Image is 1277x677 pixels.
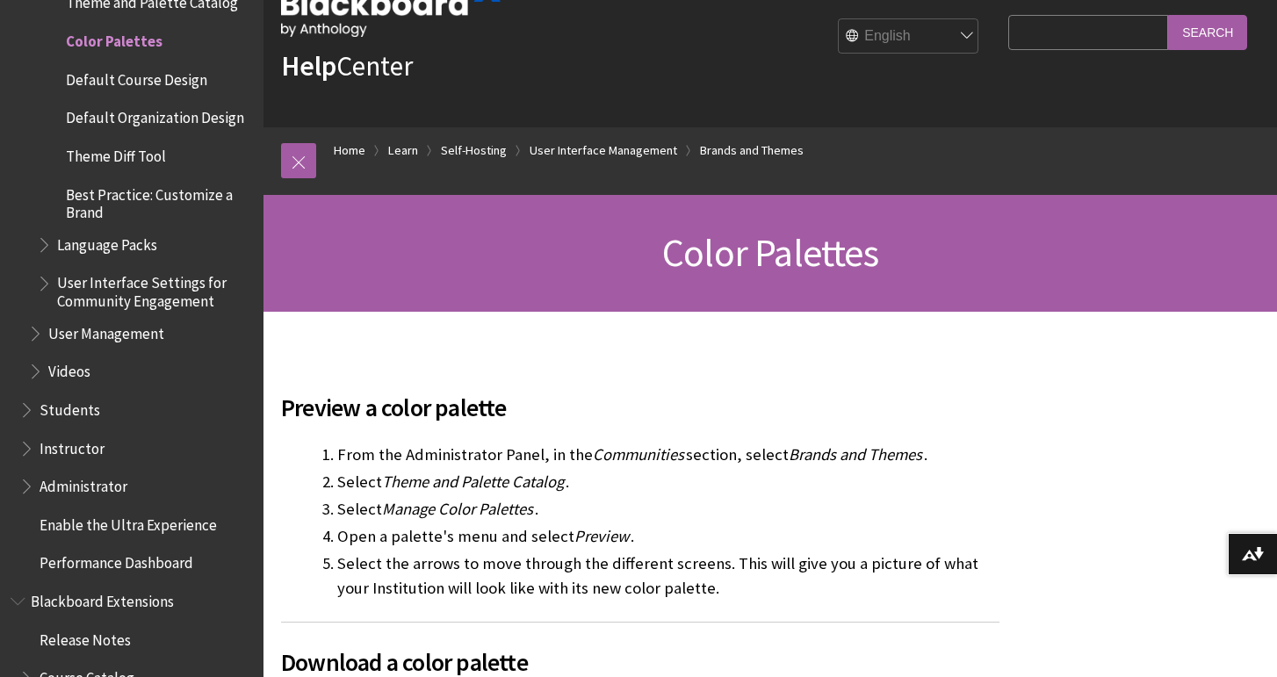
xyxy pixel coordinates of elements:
li: Select . [337,470,999,494]
input: Search [1168,15,1247,49]
span: Enable the Ultra Experience [40,510,217,534]
a: Learn [388,140,418,162]
li: Select the arrows to move through the different screens. This will give you a picture of what you... [337,551,999,601]
span: Performance Dashboard [40,549,193,573]
span: Preview a color palette [281,389,999,426]
span: Communities [593,444,684,465]
a: Home [334,140,365,162]
span: Blackboard Extensions [31,587,174,610]
li: Open a palette's menu and select . [337,524,999,549]
select: Site Language Selector [839,19,979,54]
span: Students [40,395,100,419]
span: Best Practice: Customize a Brand [66,180,251,221]
li: From the Administrator Panel, in the section, select . [337,443,999,467]
span: Administrator [40,472,127,495]
span: Brands and Themes [789,444,922,465]
span: Videos [48,357,90,380]
span: Color Palettes [662,228,878,277]
span: Color Palettes [66,26,162,50]
span: Language Packs [57,230,157,254]
a: Brands and Themes [700,140,804,162]
span: Release Notes [40,625,131,649]
strong: Help [281,48,336,83]
span: Manage Color Palettes [382,499,533,519]
span: User Management [48,319,164,342]
span: Theme Diff Tool [66,141,166,165]
span: Default Course Design [66,65,207,89]
span: User Interface Settings for Community Engagement [57,269,251,310]
a: User Interface Management [530,140,677,162]
span: Default Organization Design [66,104,244,127]
a: Self-Hosting [441,140,507,162]
span: Preview [574,526,629,546]
span: Theme and Palette Catalog [382,472,564,492]
li: Select . [337,497,999,522]
span: Instructor [40,434,105,457]
a: HelpCenter [281,48,413,83]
